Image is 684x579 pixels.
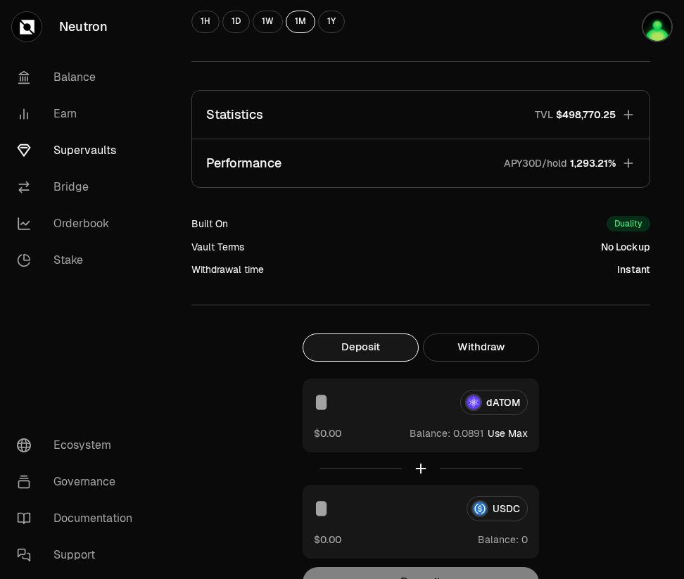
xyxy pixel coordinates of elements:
a: Bridge [6,169,152,205]
a: Support [6,537,152,573]
button: 1M [286,11,315,33]
button: Use Max [488,426,528,440]
button: 1Y [318,11,345,33]
a: Ecosystem [6,427,152,464]
button: Deposit [303,333,419,362]
p: Performance [206,153,281,173]
button: Withdraw [423,333,539,362]
a: Documentation [6,500,152,537]
a: Stake [6,242,152,279]
button: 1W [253,11,283,33]
span: Balance: [410,426,450,440]
button: 1D [222,11,250,33]
div: No Lockup [601,240,650,254]
button: $0.00 [314,533,341,547]
button: 1H [191,11,220,33]
p: Statistics [206,105,263,125]
a: Governance [6,464,152,500]
div: Built On [191,217,228,231]
p: APY30D/hold [504,156,567,170]
a: Supervaults [6,132,152,169]
div: Duality [607,216,650,231]
a: Earn [6,96,152,132]
button: PerformanceAPY30D/hold1,293.21% [192,139,650,187]
button: StatisticsTVL$498,770.25 [192,91,650,139]
span: $498,770.25 [556,108,616,122]
span: Balance: [478,533,519,547]
a: Orderbook [6,205,152,242]
img: Ted [642,11,673,42]
p: TVL [535,108,553,122]
div: Instant [617,262,650,276]
div: Withdrawal time [191,262,264,276]
span: 1,293.21% [570,156,616,170]
button: $0.00 [314,426,341,441]
a: Balance [6,59,152,96]
div: Vault Terms [191,240,244,254]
